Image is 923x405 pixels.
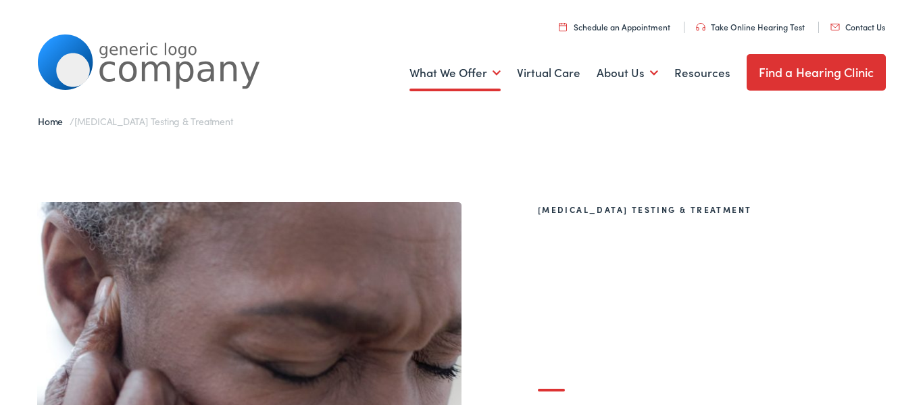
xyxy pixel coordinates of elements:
[709,231,795,276] span: from
[38,114,70,128] a: Home
[676,330,762,375] span: help.
[559,22,567,31] img: utility icon
[38,114,232,128] span: /
[74,114,233,128] span: [MEDICAL_DATA] Testing & Treatment
[538,281,871,325] span: [MEDICAL_DATA]?
[696,21,805,32] a: Take Online Hearing Test
[747,54,887,91] a: Find a Hearing Clinic
[517,48,580,98] a: Virtual Care
[538,330,594,375] span: We
[674,48,730,98] a: Resources
[603,330,666,375] span: can
[409,48,501,98] a: What We Offer
[597,48,658,98] a: About Us
[830,24,840,30] img: utility icon
[830,21,885,32] a: Contact Us
[696,23,705,31] img: utility icon
[559,21,670,32] a: Schedule an Appointment
[538,231,699,276] span: Suffering
[538,205,862,214] h2: [MEDICAL_DATA] Testing & Treatment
